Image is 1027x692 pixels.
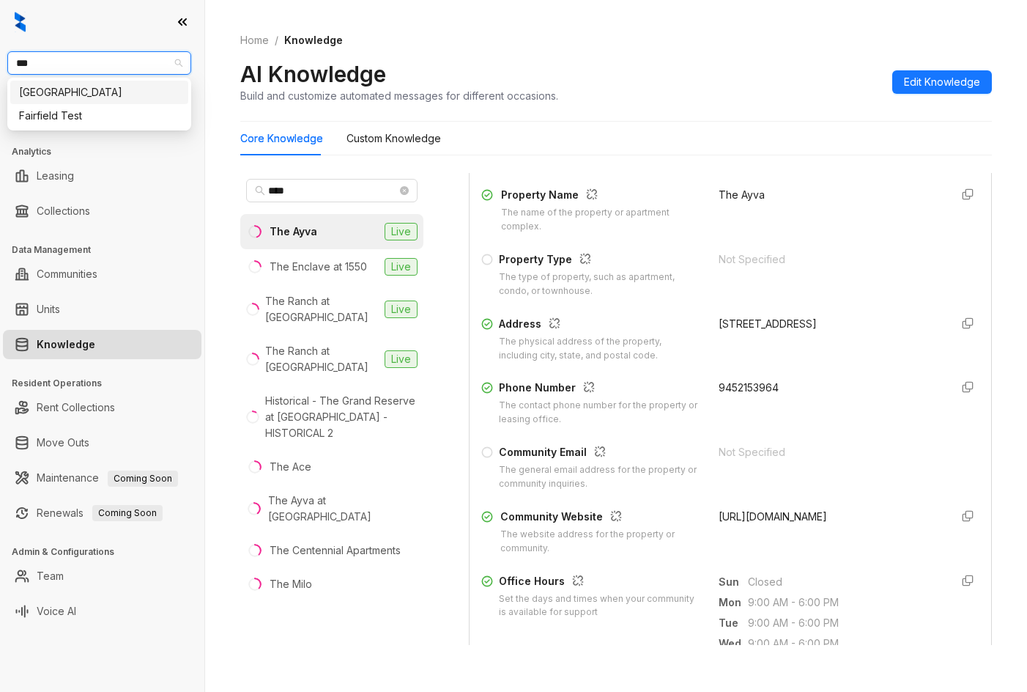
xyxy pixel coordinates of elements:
div: Fairfield [10,81,188,104]
span: close-circle [400,186,409,195]
h3: Data Management [12,243,204,257]
span: Coming Soon [108,471,178,487]
span: search [255,185,265,196]
div: The Ranch at [GEOGRAPHIC_DATA] [265,293,379,325]
a: Team [37,562,64,591]
a: Leasing [37,161,74,191]
div: Property Name [501,187,701,206]
span: Live [385,301,418,318]
h3: Resident Operations [12,377,204,390]
span: 9:00 AM - 6:00 PM [748,636,938,652]
span: Closed [748,574,938,590]
span: Live [385,223,418,240]
span: Knowledge [284,34,343,46]
li: / [275,32,278,48]
div: The Ace [270,459,311,475]
div: Custom Knowledge [346,130,441,147]
div: Property Type [499,251,701,270]
div: The Enclave at 1550 [270,259,367,275]
li: Knowledge [3,330,201,359]
div: Core Knowledge [240,130,323,147]
span: Mon [719,595,748,611]
div: The website address for the property or community. [500,528,701,556]
li: Maintenance [3,463,201,493]
li: Voice AI [3,597,201,626]
li: Team [3,562,201,591]
div: The physical address of the property, including city, state, and postal code. [499,335,701,363]
div: Community Website [500,509,701,528]
div: Build and customize automated messages for different occasions. [240,88,558,103]
a: Rent Collections [37,393,115,422]
div: The name of the property or apartment complex. [501,206,701,234]
div: Fairfield Test [19,108,179,124]
div: [STREET_ADDRESS] [719,316,938,332]
div: Not Specified [719,251,938,268]
div: Not Specified [719,444,938,460]
div: Set the days and times when your community is available for support [499,592,701,620]
div: Historical - The Grand Reserve at [GEOGRAPHIC_DATA] - HISTORICAL 2 [265,393,418,441]
span: The Ayva [719,188,765,201]
a: Communities [37,259,97,289]
span: 9:00 AM - 6:00 PM [748,615,938,631]
a: Units [37,295,60,324]
span: [URL][DOMAIN_NAME] [719,510,827,523]
div: The general email address for the property or community inquiries. [499,463,701,491]
span: 9:00 AM - 6:00 PM [748,595,938,611]
h3: Admin & Configurations [12,545,204,559]
div: Fairfield Test [10,104,188,128]
li: Rent Collections [3,393,201,422]
li: Collections [3,196,201,226]
img: logo [15,12,26,32]
span: Edit Knowledge [904,74,980,90]
a: Collections [37,196,90,226]
div: The Ayva [270,224,317,240]
div: The Centennial Apartments [270,542,401,559]
span: Live [385,350,418,368]
a: Knowledge [37,330,95,359]
div: The Ayva at [GEOGRAPHIC_DATA] [268,493,418,525]
a: Move Outs [37,428,89,457]
button: Edit Knowledge [892,70,992,94]
span: Live [385,258,418,276]
a: Voice AI [37,597,76,626]
div: The Ranch at [GEOGRAPHIC_DATA] [265,343,379,375]
div: Community Email [499,444,701,463]
h3: Analytics [12,145,204,158]
li: Move Outs [3,428,201,457]
div: Address [499,316,701,335]
div: The type of property, such as apartment, condo, or townhouse. [499,270,701,298]
h2: AI Knowledge [240,60,386,88]
div: Phone Number [499,380,701,399]
span: Sun [719,574,748,590]
div: The Milo [270,576,312,592]
li: Leasing [3,161,201,191]
span: Coming Soon [92,505,163,521]
span: 9452153964 [719,381,779,394]
div: [GEOGRAPHIC_DATA] [19,84,179,100]
span: Wed [719,636,748,652]
span: Tue [719,615,748,631]
a: RenewalsComing Soon [37,498,163,528]
li: Renewals [3,498,201,528]
li: Communities [3,259,201,289]
div: The contact phone number for the property or leasing office. [499,399,701,427]
a: Home [237,32,272,48]
li: Leads [3,98,201,128]
li: Units [3,295,201,324]
div: Office Hours [499,573,701,592]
